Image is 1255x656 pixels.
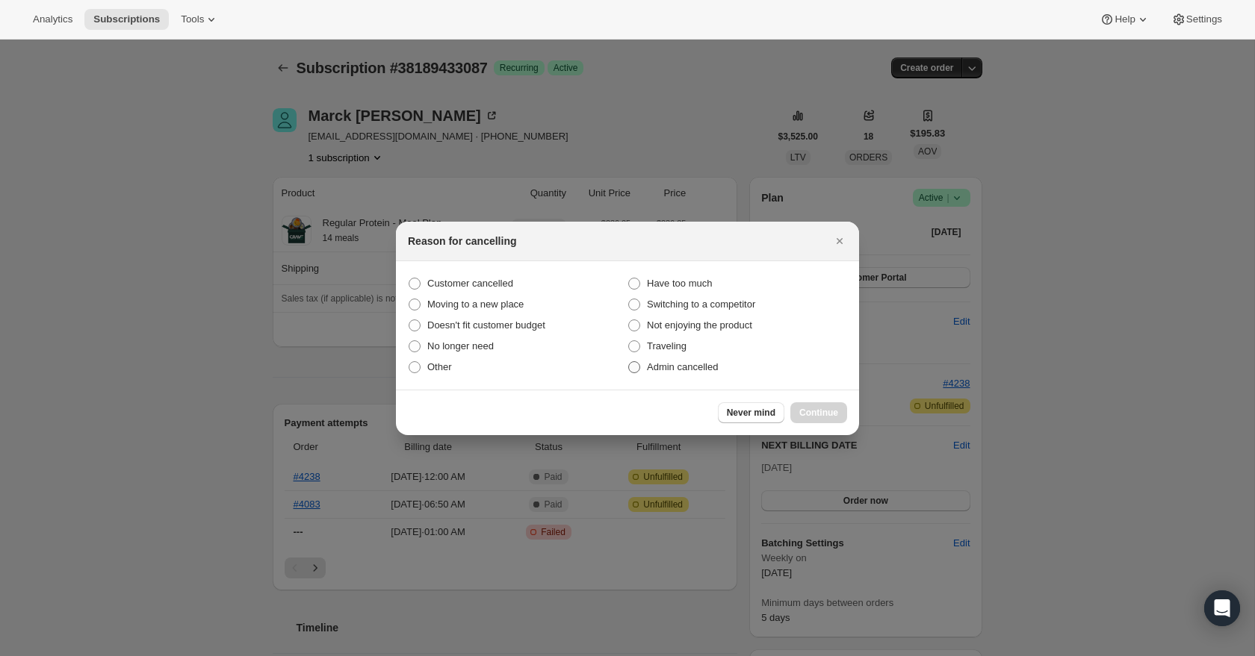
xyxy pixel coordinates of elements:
div: Open Intercom Messenger [1204,590,1240,626]
button: Settings [1162,9,1231,30]
button: Never mind [718,402,784,423]
h2: Reason for cancelling [408,234,516,249]
span: Traveling [647,340,687,352]
span: Have too much [647,278,712,289]
button: Tools [172,9,228,30]
span: Moving to a new place [427,299,524,310]
span: No longer need [427,340,494,352]
span: Subscriptions [93,13,160,25]
button: Analytics [24,9,81,30]
span: Never mind [727,407,775,419]
span: Help [1115,13,1135,25]
span: Other [427,361,452,372]
span: Customer cancelled [427,278,513,289]
span: Doesn't fit customer budget [427,319,545,331]
span: Settings [1186,13,1222,25]
span: Admin cancelled [647,361,718,372]
button: Close [829,231,850,252]
span: Switching to a competitor [647,299,755,310]
span: Not enjoying the product [647,319,752,331]
span: Tools [181,13,204,25]
span: Analytics [33,13,72,25]
button: Help [1091,9,1159,30]
button: Subscriptions [84,9,169,30]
